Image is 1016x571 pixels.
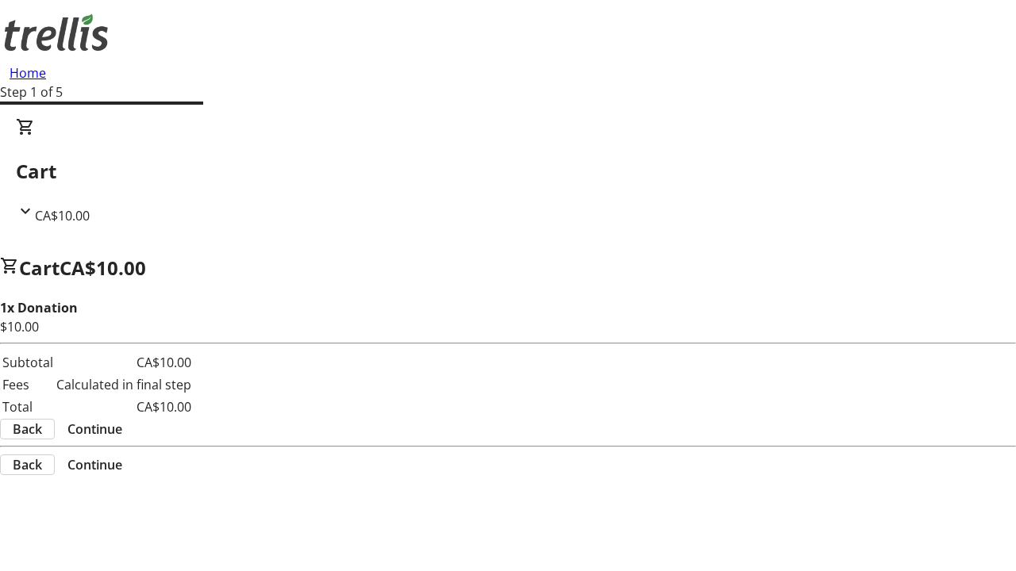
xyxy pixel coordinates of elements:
[56,397,192,417] td: CA$10.00
[2,352,54,373] td: Subtotal
[16,117,1000,225] div: CartCA$10.00
[35,207,90,224] span: CA$10.00
[2,397,54,417] td: Total
[56,374,192,395] td: Calculated in final step
[19,255,60,281] span: Cart
[67,455,122,474] span: Continue
[56,352,192,373] td: CA$10.00
[2,374,54,395] td: Fees
[13,455,42,474] span: Back
[67,420,122,439] span: Continue
[60,255,146,281] span: CA$10.00
[55,420,135,439] button: Continue
[16,157,1000,186] h2: Cart
[55,455,135,474] button: Continue
[13,420,42,439] span: Back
